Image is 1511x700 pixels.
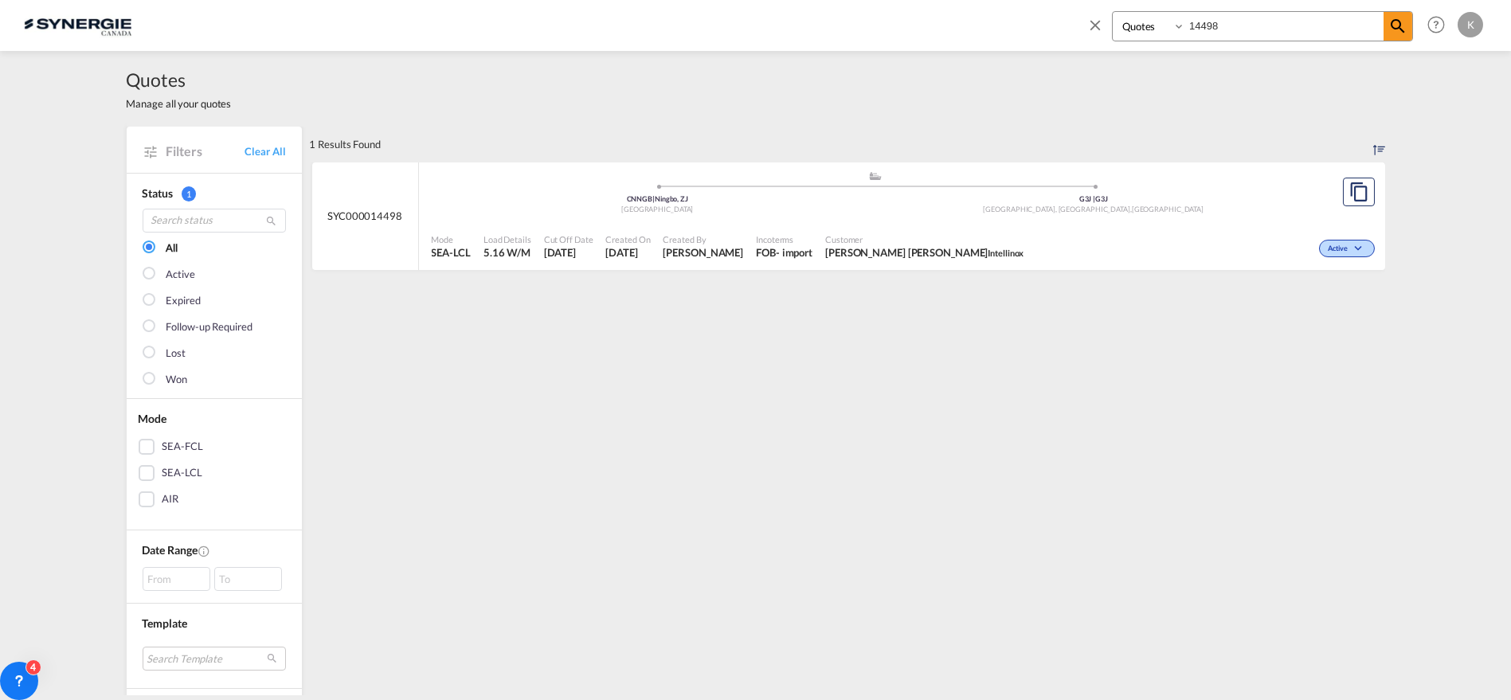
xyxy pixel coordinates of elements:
[621,205,693,213] span: [GEOGRAPHIC_DATA]
[663,233,743,245] span: Created By
[1079,194,1096,203] span: G3J
[143,543,198,557] span: Date Range
[483,233,531,245] span: Load Details
[652,194,655,203] span: |
[756,233,812,245] span: Incoterms
[825,245,1024,260] span: anderson carvalho Intellinox
[1373,127,1385,162] div: Sort by: Created On
[182,186,196,201] span: 1
[983,205,1131,213] span: [GEOGRAPHIC_DATA], [GEOGRAPHIC_DATA]
[1095,194,1108,203] span: G3J
[605,245,650,260] span: 3 Sep 2025
[1185,12,1384,40] input: Enter Quotation Number
[143,567,286,591] span: From To
[663,245,743,260] span: Daniel Dico
[1328,244,1351,255] span: Active
[139,465,290,481] md-checkbox: SEA-LCL
[139,412,167,425] span: Mode
[310,127,382,162] div: 1 Results Found
[166,372,188,388] div: Won
[866,172,885,180] md-icon: assets/icons/custom/ship-fill.svg
[1352,244,1371,253] md-icon: icon-chevron-down
[24,7,131,43] img: 1f56c880d42311ef80fc7dca854c8e59.png
[1388,17,1407,36] md-icon: icon-magnify
[1423,11,1458,40] div: Help
[756,245,812,260] div: FOB import
[143,186,286,201] div: Status 1
[605,233,650,245] span: Created On
[1343,178,1375,206] button: Copy Quote
[143,186,173,200] span: Status
[756,245,776,260] div: FOB
[1349,182,1368,201] md-icon: assets/icons/custom/copyQuote.svg
[166,241,178,256] div: All
[627,194,688,203] span: CNNGB Ningbo, ZJ
[166,293,201,309] div: Expired
[143,567,210,591] div: From
[1086,16,1104,33] md-icon: icon-close
[162,491,179,507] div: AIR
[1319,240,1374,257] div: Change Status Here
[1132,205,1204,213] span: [GEOGRAPHIC_DATA]
[245,144,285,158] a: Clear All
[483,246,530,259] span: 5.16 W/M
[127,96,232,111] span: Manage all your quotes
[166,143,245,160] span: Filters
[988,248,1024,258] span: Intellinox
[432,245,471,260] span: SEA-LCL
[432,233,471,245] span: Mode
[162,465,202,481] div: SEA-LCL
[198,545,210,557] md-icon: Created On
[1384,12,1412,41] span: icon-magnify
[1458,12,1483,37] div: K
[139,491,290,507] md-checkbox: AIR
[544,245,593,260] span: 3 Sep 2025
[162,439,203,455] div: SEA-FCL
[214,567,282,591] div: To
[1093,194,1095,203] span: |
[1086,11,1112,49] span: icon-close
[143,616,187,630] span: Template
[1423,11,1450,38] span: Help
[1130,205,1132,213] span: ,
[544,233,593,245] span: Cut Off Date
[139,439,290,455] md-checkbox: SEA-FCL
[127,67,232,92] span: Quotes
[312,162,1385,271] div: SYC000014498 assets/icons/custom/ship-fill.svgassets/icons/custom/roll-o-plane.svgOriginNingbo, Z...
[166,267,195,283] div: Active
[776,245,812,260] div: - import
[143,209,286,233] input: Search status
[327,209,402,223] span: SYC000014498
[166,346,186,362] div: Lost
[266,215,278,227] md-icon: icon-magnify
[166,319,252,335] div: Follow-up Required
[825,233,1024,245] span: Customer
